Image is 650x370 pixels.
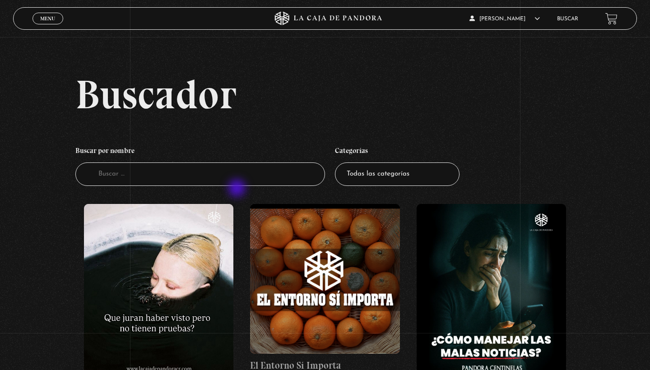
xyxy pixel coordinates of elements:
a: View your shopping cart [605,13,617,25]
span: Menu [40,16,55,21]
h4: Categorías [335,142,460,162]
span: [PERSON_NAME] [469,16,540,22]
h4: Buscar por nombre [75,142,325,162]
h2: Buscador [75,74,637,115]
a: Buscar [557,16,578,22]
span: Cerrar [37,23,59,30]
